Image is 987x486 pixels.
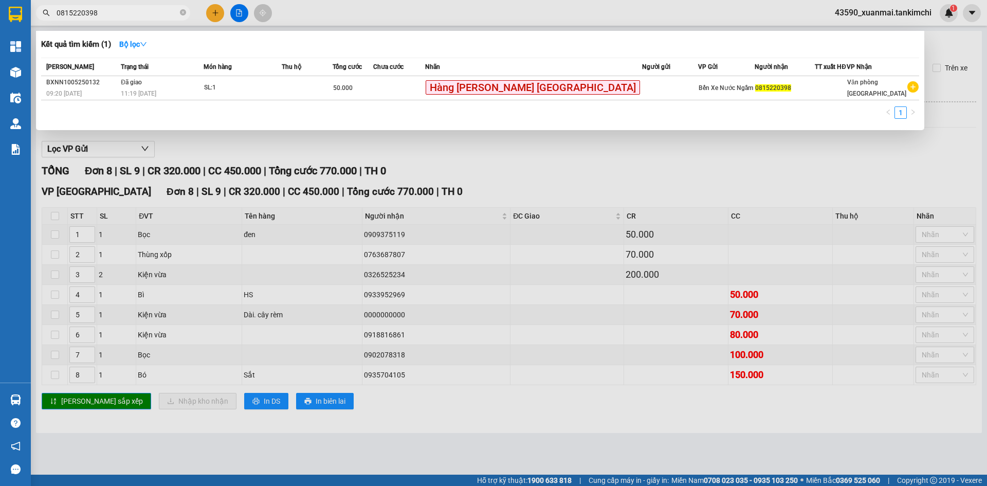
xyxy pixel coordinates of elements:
[642,63,670,70] span: Người gửi
[425,63,440,70] span: Nhãn
[121,63,149,70] span: Trạng thái
[882,106,894,119] button: left
[373,63,404,70] span: Chưa cước
[910,109,916,115] span: right
[10,67,21,78] img: warehouse-icon
[907,106,919,119] li: Next Page
[11,418,21,428] span: question-circle
[894,106,907,119] li: 1
[10,118,21,129] img: warehouse-icon
[895,107,906,118] a: 1
[907,81,919,93] span: plus-circle
[282,63,301,70] span: Thu hộ
[46,63,94,70] span: [PERSON_NAME]
[885,109,891,115] span: left
[140,41,147,48] span: down
[121,90,156,97] span: 11:19 [DATE]
[755,63,788,70] span: Người nhận
[10,93,21,103] img: warehouse-icon
[907,106,919,119] button: right
[57,7,178,19] input: Tìm tên, số ĐT hoặc mã đơn
[111,36,155,52] button: Bộ lọcdown
[882,106,894,119] li: Previous Page
[815,63,846,70] span: TT xuất HĐ
[180,8,186,18] span: close-circle
[426,80,640,95] span: Hàng [PERSON_NAME] [GEOGRAPHIC_DATA]
[10,394,21,405] img: warehouse-icon
[698,63,718,70] span: VP Gửi
[46,90,82,97] span: 09:20 [DATE]
[10,41,21,52] img: dashboard-icon
[43,9,50,16] span: search
[333,84,353,92] span: 50.000
[41,39,111,50] h3: Kết quả tìm kiếm ( 1 )
[121,79,142,86] span: Đã giao
[204,82,281,94] div: SL: 1
[11,464,21,474] span: message
[9,7,22,22] img: logo-vxr
[847,63,872,70] span: VP Nhận
[333,63,362,70] span: Tổng cước
[755,84,791,92] span: 0815220398
[10,144,21,155] img: solution-icon
[699,84,753,92] span: Bến Xe Nước Ngầm
[847,79,906,97] span: Văn phòng [GEOGRAPHIC_DATA]
[204,63,232,70] span: Món hàng
[119,40,147,48] strong: Bộ lọc
[180,9,186,15] span: close-circle
[11,441,21,451] span: notification
[46,77,118,88] div: BXNN1005250132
